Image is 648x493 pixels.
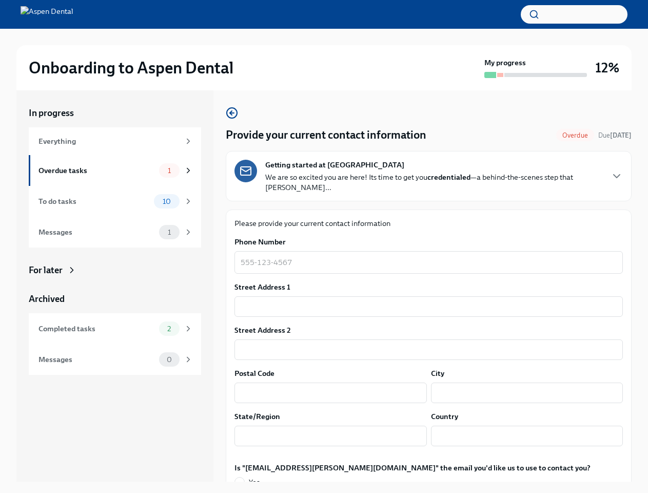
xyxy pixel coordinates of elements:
span: Due [598,131,632,139]
strong: credentialed [427,173,470,182]
a: Messages1 [29,217,201,248]
span: Yes [249,477,260,487]
span: September 8th, 2025 07:00 [598,130,632,140]
a: Everything [29,127,201,155]
p: Please provide your current contact information [234,218,623,229]
a: For later [29,264,201,276]
strong: My progress [484,58,526,68]
label: Country [431,411,458,422]
a: Messages0 [29,344,201,375]
span: 1 [162,167,177,175]
label: Street Address 2 [234,325,291,335]
div: Messages [38,226,155,238]
a: To do tasks10 [29,186,201,217]
strong: [DATE] [610,131,632,139]
span: 10 [156,198,177,205]
div: Completed tasks [38,323,155,334]
h2: Onboarding to Aspen Dental [29,58,233,78]
h3: 12% [595,59,619,77]
span: 1 [162,229,177,236]
strong: Getting started at [GEOGRAPHIC_DATA] [265,160,404,170]
h4: Provide your current contact information [226,127,426,143]
label: State/Region [234,411,280,422]
div: To do tasks [38,196,150,207]
a: Overdue tasks1 [29,155,201,186]
a: Archived [29,293,201,305]
a: In progress [29,107,201,119]
span: 2 [161,325,177,333]
span: Overdue [556,131,594,139]
p: We are so excited you are here! Its time to get you —a behind-the-scenes step that [PERSON_NAME]... [265,172,602,193]
div: Everything [38,136,180,147]
div: For later [29,264,63,276]
a: Completed tasks2 [29,313,201,344]
span: 0 [161,356,178,364]
label: Postal Code [234,368,274,378]
div: Messages [38,354,155,365]
div: Overdue tasks [38,165,155,176]
label: Is "[EMAIL_ADDRESS][PERSON_NAME][DOMAIN_NAME]" the email you'd like us to use to contact you? [234,463,591,473]
label: Phone Number [234,237,623,247]
img: Aspen Dental [21,6,73,23]
label: Street Address 1 [234,282,290,292]
label: City [431,368,444,378]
